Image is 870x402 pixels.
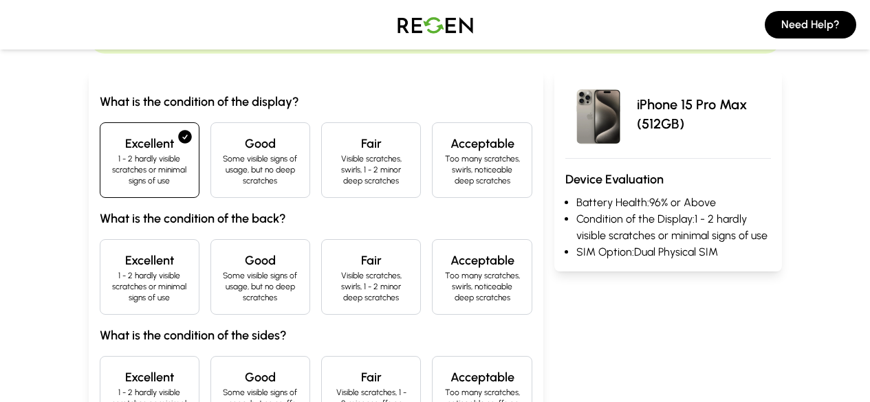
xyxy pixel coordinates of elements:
[444,153,520,186] p: Too many scratches, swirls, noticeable deep scratches
[222,251,298,270] h4: Good
[576,194,771,211] li: Battery Health: 96% or Above
[565,170,771,189] h3: Device Evaluation
[111,270,188,303] p: 1 - 2 hardly visible scratches or minimal signs of use
[222,270,298,303] p: Some visible signs of usage, but no deep scratches
[222,368,298,387] h4: Good
[333,368,409,387] h4: Fair
[444,251,520,270] h4: Acceptable
[222,153,298,186] p: Some visible signs of usage, but no deep scratches
[576,244,771,260] li: SIM Option: Dual Physical SIM
[637,95,771,133] p: iPhone 15 Pro Max (512GB)
[444,368,520,387] h4: Acceptable
[333,153,409,186] p: Visible scratches, swirls, 1 - 2 minor deep scratches
[765,11,856,38] button: Need Help?
[333,270,409,303] p: Visible scratches, swirls, 1 - 2 minor deep scratches
[100,209,532,228] h3: What is the condition of the back?
[387,5,483,44] img: Logo
[111,153,188,186] p: 1 - 2 hardly visible scratches or minimal signs of use
[111,134,188,153] h4: Excellent
[222,134,298,153] h4: Good
[576,211,771,244] li: Condition of the Display: 1 - 2 hardly visible scratches or minimal signs of use
[565,81,631,147] img: iPhone 15 Pro Max
[100,92,532,111] h3: What is the condition of the display?
[111,368,188,387] h4: Excellent
[111,251,188,270] h4: Excellent
[444,270,520,303] p: Too many scratches, swirls, noticeable deep scratches
[333,134,409,153] h4: Fair
[444,134,520,153] h4: Acceptable
[333,251,409,270] h4: Fair
[100,326,532,345] h3: What is the condition of the sides?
